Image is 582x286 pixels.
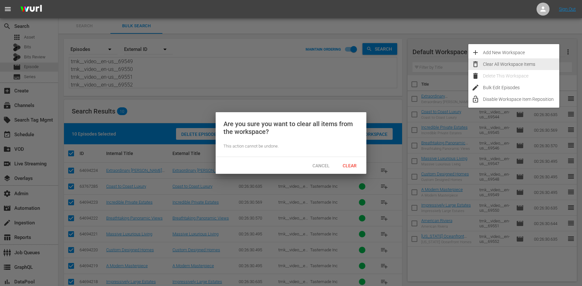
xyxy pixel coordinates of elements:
img: ans4CAIJ8jUAAAAAAAAAAAAAAAAAAAAAAAAgQb4GAAAAAAAAAAAAAAAAAAAAAAAAJMjXAAAAAAAAAAAAAAAAAAAAAAAAgAT5G... [16,2,47,17]
div: Add New Workspace [483,47,559,58]
div: Bulk Edit Episodes [483,82,559,93]
span: delete [472,72,479,80]
span: Clear [337,163,362,168]
div: Disable Workspace Item Reposition [483,93,559,105]
div: This action cannot be undone. [223,143,359,149]
button: Clear [335,160,364,171]
span: Cancel [307,163,335,168]
a: Sign Out [559,6,576,12]
span: menu [4,5,12,13]
div: Clear All Workspace Items [483,58,559,70]
div: Delete This Workspace [483,70,559,82]
button: Cancel [307,160,335,171]
div: Are you sure you want to clear all items from the workspace? [223,120,359,136]
span: add [472,49,479,56]
span: edit [472,84,479,91]
span: lock_open [472,95,479,103]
